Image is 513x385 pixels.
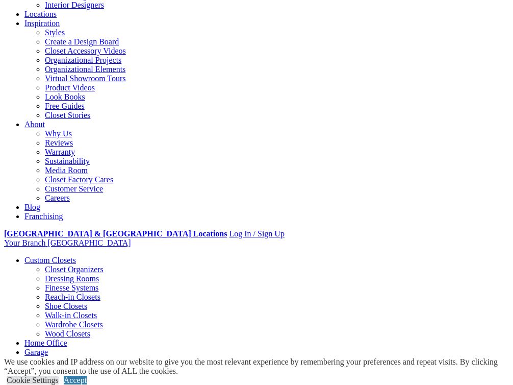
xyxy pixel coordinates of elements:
[45,293,100,301] a: Reach-in Closets
[24,256,76,264] a: Custom Closets
[4,238,131,247] a: Your Branch [GEOGRAPHIC_DATA]
[45,283,98,292] a: Finesse Systems
[45,148,75,156] a: Warranty
[45,129,72,138] a: Why Us
[45,274,99,283] a: Dressing Rooms
[45,329,90,338] a: Wood Closets
[229,229,284,238] a: Log In / Sign Up
[45,194,70,202] a: Careers
[24,357,58,366] a: Wall Beds
[45,1,104,9] a: Interior Designers
[45,175,113,184] a: Closet Factory Cares
[45,56,121,64] a: Organizational Projects
[4,238,45,247] span: Your Branch
[45,302,87,310] a: Shoe Closets
[45,83,95,92] a: Product Videos
[64,376,87,384] a: Accept
[24,203,40,211] a: Blog
[45,166,88,175] a: Media Room
[24,212,63,221] a: Franchising
[24,120,45,129] a: About
[45,37,119,46] a: Create a Design Board
[45,311,97,320] a: Walk-in Closets
[24,10,57,18] a: Locations
[45,74,126,83] a: Virtual Showroom Tours
[47,238,131,247] span: [GEOGRAPHIC_DATA]
[45,265,104,274] a: Closet Organizers
[24,339,67,347] a: Home Office
[24,348,48,356] a: Garage
[4,229,227,238] a: [GEOGRAPHIC_DATA] & [GEOGRAPHIC_DATA] Locations
[45,28,65,37] a: Styles
[45,102,85,110] a: Free Guides
[24,19,60,28] a: Inspiration
[45,184,103,193] a: Customer Service
[45,320,103,329] a: Wardrobe Closets
[45,138,73,147] a: Reviews
[45,65,125,74] a: Organizational Elements
[7,376,59,384] a: Cookie Settings
[45,157,90,165] a: Sustainability
[45,92,85,101] a: Look Books
[4,357,513,376] div: We use cookies and IP address on our website to give you the most relevant experience by remember...
[45,46,126,55] a: Closet Accessory Videos
[45,111,90,119] a: Closet Stories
